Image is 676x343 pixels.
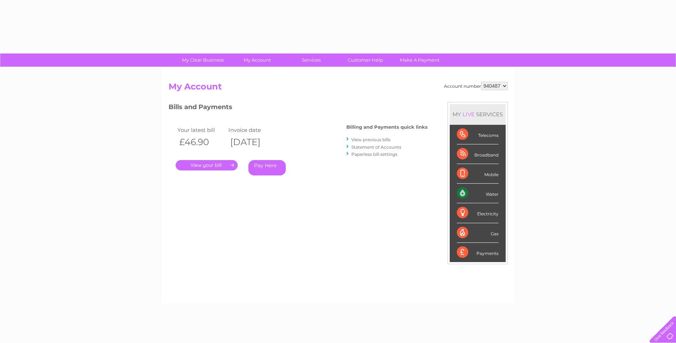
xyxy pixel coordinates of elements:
[457,203,499,223] div: Electricity
[390,53,449,67] a: Make A Payment
[450,104,506,124] div: MY SERVICES
[174,53,232,67] a: My Clear Business
[346,124,428,130] h4: Billing and Payments quick links
[457,184,499,203] div: Water
[282,53,341,67] a: Services
[169,102,428,114] h3: Bills and Payments
[336,53,395,67] a: Customer Help
[351,137,391,142] a: View previous bills
[457,125,499,144] div: Telecoms
[457,164,499,184] div: Mobile
[457,144,499,164] div: Broadband
[169,82,508,95] h2: My Account
[351,152,397,157] a: Paperless bill settings
[461,111,476,118] div: LIVE
[176,135,227,149] th: £46.90
[457,243,499,262] div: Payments
[351,144,401,150] a: Statement of Accounts
[227,135,278,149] th: [DATE]
[176,125,227,135] td: Your latest bill
[227,125,278,135] td: Invoice date
[228,53,287,67] a: My Account
[457,223,499,243] div: Gas
[444,82,508,90] div: Account number
[248,160,286,175] a: Pay Here
[176,160,238,170] a: .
